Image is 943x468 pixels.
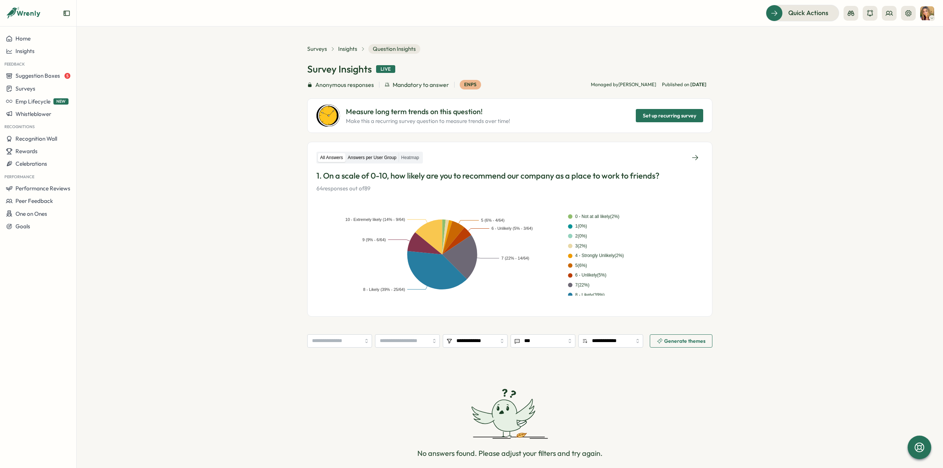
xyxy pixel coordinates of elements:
div: 0 - Not at all likely ( 2 %) [575,213,620,220]
p: 64 responses out of 89 [316,184,703,193]
div: 7 ( 22 %) [575,282,590,289]
span: Emp Lifecycle [15,98,50,105]
div: 1 ( 0 %) [575,223,587,230]
a: Insights [338,45,357,53]
p: No answers found. Please adjust your filters and try again. [417,448,603,459]
p: Make this a recurring survey question to measure trends over time! [346,117,510,125]
div: 3 ( 2 %) [575,243,587,250]
text: 5 (6% - 4/64) [481,218,505,222]
label: Answers per User Group [346,153,399,162]
h1: Survey Insights [307,63,372,75]
span: 5 [64,73,70,79]
button: Quick Actions [766,5,839,21]
p: 1. On a scale of 0-10, how likely are you to recommend our company as a place to work to friends? [316,170,703,182]
text: 6 - Unlikely (5% - 3/64) [491,226,533,231]
text: 7 (22% - 14/64) [501,256,529,260]
text: 10 - Extremely likely (14% - 9/64) [346,217,405,222]
span: Recognition Wall [15,135,57,142]
div: Live [376,65,395,73]
span: Set up recurring survey [643,109,696,122]
img: Tarin O'Neill [920,6,934,20]
p: Managed by [591,81,656,88]
span: Quick Actions [788,8,828,18]
button: Set up recurring survey [636,109,703,122]
div: 2 ( 0 %) [575,233,587,240]
div: 4 - Strongly Unlikely ( 2 %) [575,252,624,259]
span: [DATE] [690,81,707,87]
div: 8 - Likely ( 39 %) [575,292,605,299]
div: 6 - Unlikely ( 5 %) [575,272,607,279]
div: eNPS [460,80,481,89]
span: Rewards [15,148,38,155]
span: Published on [662,81,707,88]
span: Home [15,35,31,42]
label: Heatmap [399,153,421,162]
span: Mandatory to answer [393,80,449,89]
button: Generate themes [650,334,712,348]
span: Peer Feedback [15,197,53,204]
span: Anonymous responses [315,80,374,89]
text: 8 - Likely (39% - 25/64) [363,287,405,292]
span: Generate themes [664,338,705,344]
button: Expand sidebar [63,10,70,17]
span: NEW [53,98,69,105]
a: Surveys [307,45,327,53]
span: Goals [15,223,30,230]
span: Question Insights [368,44,420,54]
p: Measure long term trends on this question! [346,106,510,117]
span: Suggestion Boxes [15,72,60,79]
div: 5 ( 6 %) [575,262,587,269]
span: Performance Reviews [15,185,70,192]
label: All Answers [318,153,345,162]
span: Insights [15,47,35,54]
span: Celebrations [15,160,47,167]
span: One on Ones [15,210,47,217]
span: [PERSON_NAME] [618,81,656,87]
span: Surveys [15,85,35,92]
span: Whistleblower [15,110,51,117]
text: 9 (9% - 6/64) [362,237,386,242]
